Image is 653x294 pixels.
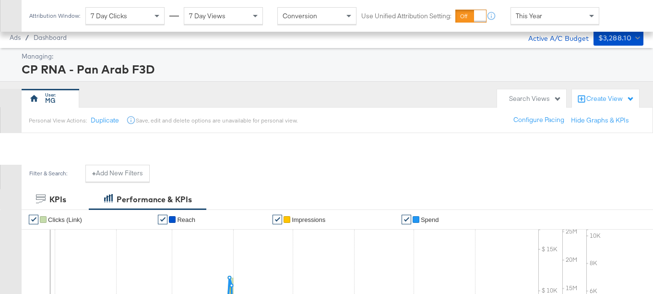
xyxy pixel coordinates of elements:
[586,94,634,104] div: Create View
[402,215,411,224] a: ✔
[594,30,643,46] button: $3,288.10
[22,52,641,61] div: Managing:
[85,165,150,182] button: +Add New Filters
[29,215,38,224] a: ✔
[516,12,542,20] span: This Year
[91,116,119,125] button: Duplicate
[91,12,127,20] span: 7 Day Clicks
[158,215,167,224] a: ✔
[292,216,325,223] span: Impressions
[29,117,87,124] div: Personal View Actions:
[92,169,96,178] strong: +
[598,32,632,44] div: $3,288.10
[34,34,67,41] a: Dashboard
[21,34,34,41] span: /
[518,30,589,45] div: Active A/C Budget
[421,216,439,223] span: Spend
[45,96,56,105] div: MG
[283,12,317,20] span: Conversion
[49,194,66,205] div: KPIs
[48,216,82,223] span: Clicks (Link)
[509,94,561,103] div: Search Views
[29,170,68,177] div: Filter & Search:
[10,34,21,41] span: Ads
[29,12,81,19] div: Attribution Window:
[507,111,571,129] button: Configure Pacing
[117,194,192,205] div: Performance & KPIs
[189,12,226,20] span: 7 Day Views
[136,117,297,124] div: Save, edit and delete options are unavailable for personal view.
[177,216,195,223] span: Reach
[22,61,641,77] div: CP RNA - Pan Arab F3D
[273,215,282,224] a: ✔
[571,116,629,125] button: Hide Graphs & KPIs
[361,12,451,21] label: Use Unified Attribution Setting:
